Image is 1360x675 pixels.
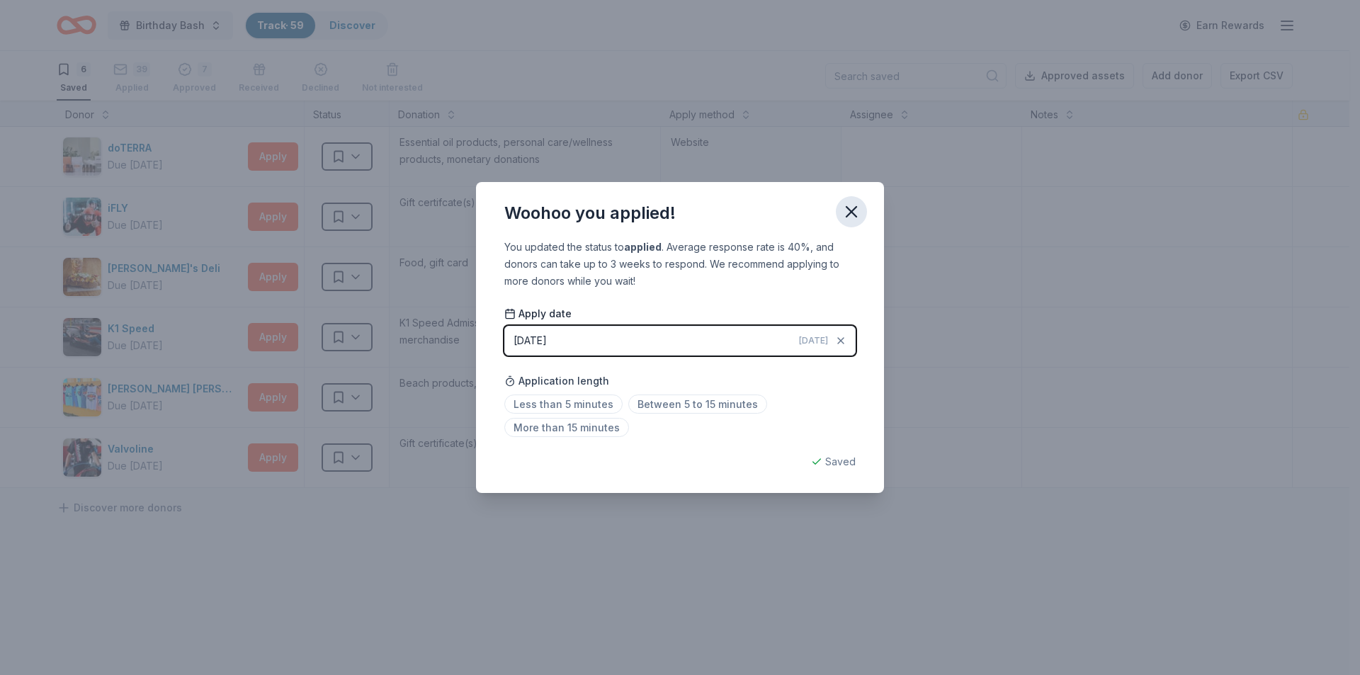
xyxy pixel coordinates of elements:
span: [DATE] [799,335,828,346]
span: Less than 5 minutes [504,395,623,414]
b: applied [624,241,662,253]
span: Between 5 to 15 minutes [628,395,767,414]
button: [DATE][DATE] [504,326,856,356]
span: More than 15 minutes [504,418,629,437]
div: Woohoo you applied! [504,202,676,225]
div: You updated the status to . Average response rate is 40%, and donors can take up to 3 weeks to re... [504,239,856,290]
div: [DATE] [514,332,547,349]
span: Apply date [504,307,572,321]
span: Application length [504,373,609,390]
